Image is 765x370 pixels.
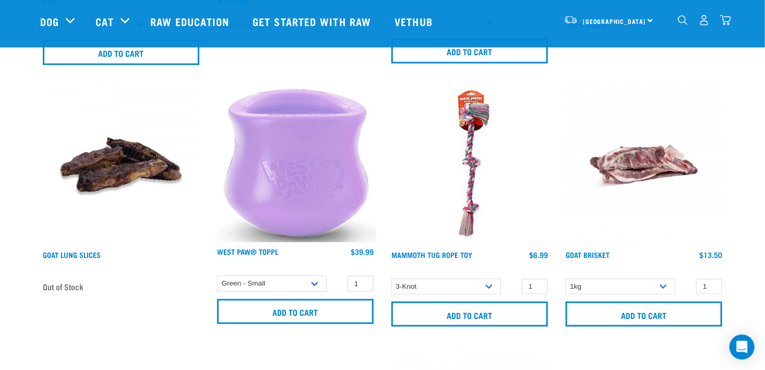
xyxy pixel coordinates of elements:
[43,40,199,65] input: Add to cart
[529,251,548,259] div: $6.99
[566,302,722,327] input: Add to cart
[348,276,374,292] input: 1
[583,19,646,23] span: [GEOGRAPHIC_DATA]
[384,1,446,42] a: Vethub
[242,1,384,42] a: Get started with Raw
[563,84,725,245] img: Goat Brisket
[699,251,722,259] div: $13.50
[43,279,83,294] span: Out of Stock
[40,14,59,29] a: Dog
[217,250,278,253] a: West Paw® Toppl
[678,15,688,25] img: home-icon-1@2x.png
[391,39,548,64] input: Add to cart
[564,15,578,24] img: van-moving.png
[566,253,609,256] a: Goat Brisket
[389,84,551,245] img: Mammoth 3-Knot Tug
[696,279,722,295] input: 1
[720,15,731,26] img: home-icon@2x.png
[699,15,710,26] img: user.png
[522,279,548,295] input: 1
[214,84,376,243] img: Lavender Toppl
[351,248,374,256] div: $39.99
[43,253,101,256] a: Goat Lung Slices
[40,84,202,245] img: 59052
[95,14,113,29] a: Cat
[730,335,755,360] div: Open Intercom Messenger
[391,253,472,256] a: Mammoth Tug Rope Toy
[391,302,548,327] input: Add to cart
[140,1,242,42] a: Raw Education
[217,299,374,324] input: Add to cart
